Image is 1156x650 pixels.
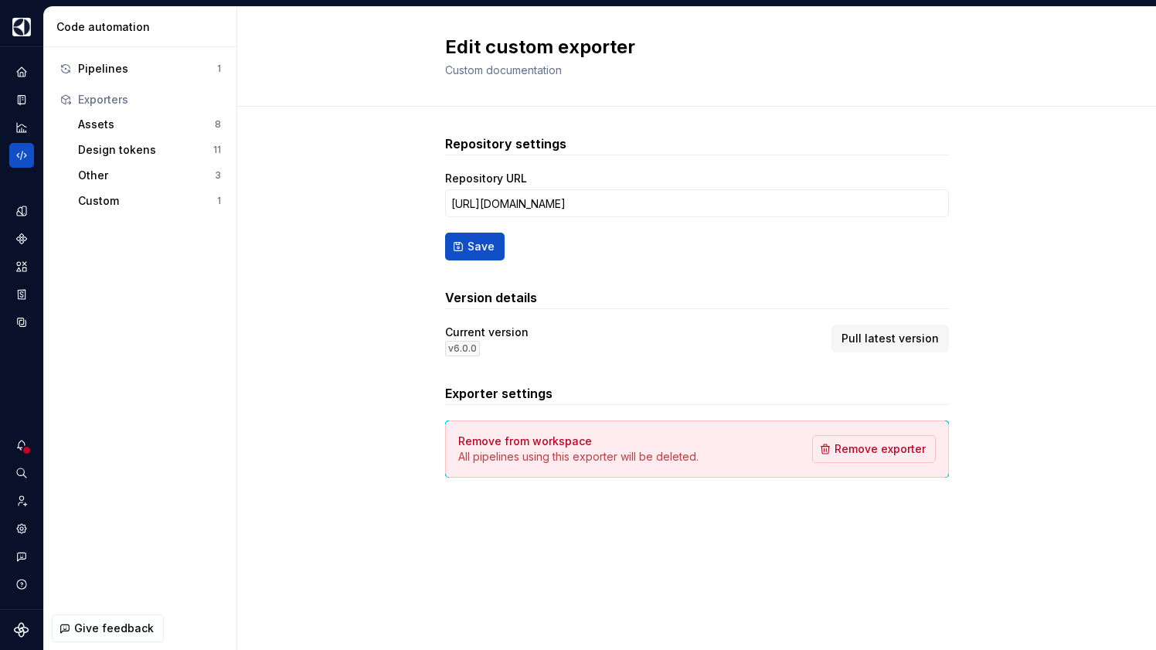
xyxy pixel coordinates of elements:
div: Exporters [78,92,221,107]
label: Repository URL [445,171,527,186]
a: Assets [9,254,34,279]
div: v 6.0.0 [445,341,480,356]
button: Pipelines1 [53,56,227,81]
a: Settings [9,516,34,541]
button: Pull latest version [831,325,949,352]
span: Give feedback [74,621,154,636]
h4: Remove from workspace [458,434,592,449]
a: Home [9,60,34,84]
div: 8 [215,118,221,131]
div: 3 [215,169,221,182]
div: Custom [78,193,217,209]
a: Invite team [9,488,34,513]
button: Design tokens11 [72,138,227,162]
span: Pull latest version [841,331,939,346]
a: Analytics [9,115,34,140]
div: Code automation [56,19,230,35]
div: Design tokens [78,142,213,158]
button: Assets8 [72,112,227,137]
a: Components [9,226,34,251]
h3: Repository settings [445,134,949,153]
button: Remove exporter [812,435,936,463]
svg: Supernova Logo [14,622,29,638]
a: Storybook stories [9,282,34,307]
button: Save [445,233,505,260]
div: Pipelines [78,61,217,77]
a: Design tokens [9,199,34,223]
div: 1 [217,195,221,207]
button: Search ⌘K [9,461,34,485]
div: Current version [445,325,529,340]
a: Documentation [9,87,34,112]
div: 1 [217,63,221,75]
p: All pipelines using this exporter will be deleted. [458,449,699,465]
div: Assets [78,117,215,132]
span: Save [467,239,495,254]
span: Custom documentation [445,63,562,77]
h3: Exporter settings [445,384,949,403]
button: Other3 [72,163,227,188]
h2: Edit custom exporter [445,35,930,60]
div: 11 [213,144,221,156]
a: Data sources [9,310,34,335]
h3: Version details [445,288,949,307]
span: Remove exporter [835,441,926,457]
button: Give feedback [52,614,164,642]
button: Custom1 [72,189,227,213]
button: Notifications [9,433,34,458]
a: Code automation [9,143,34,168]
img: 1131f18f-9b94-42a4-847a-eabb54481545.png [12,18,31,36]
button: Contact support [9,544,34,569]
div: Other [78,168,215,183]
